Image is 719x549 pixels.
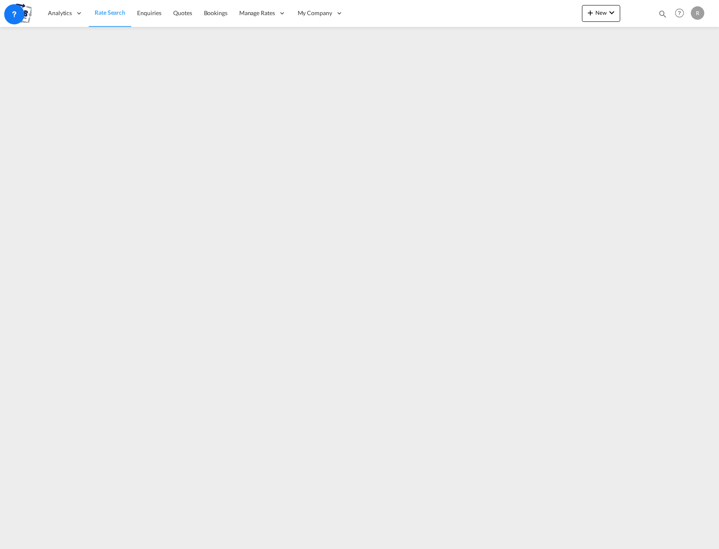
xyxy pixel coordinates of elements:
[298,9,332,17] span: My Company
[204,9,227,16] span: Bookings
[658,9,667,18] md-icon: icon-magnify
[691,6,704,20] div: R
[173,9,192,16] span: Quotes
[585,9,617,16] span: New
[658,9,667,22] div: icon-magnify
[239,9,275,17] span: Manage Rates
[137,9,161,16] span: Enquiries
[672,6,691,21] div: Help
[95,9,125,16] span: Rate Search
[13,4,32,23] img: 625ebc90a5f611efb2de8361e036ac32.png
[672,6,687,20] span: Help
[582,5,620,22] button: icon-plus 400-fgNewicon-chevron-down
[48,9,72,17] span: Analytics
[607,8,617,18] md-icon: icon-chevron-down
[585,8,595,18] md-icon: icon-plus 400-fg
